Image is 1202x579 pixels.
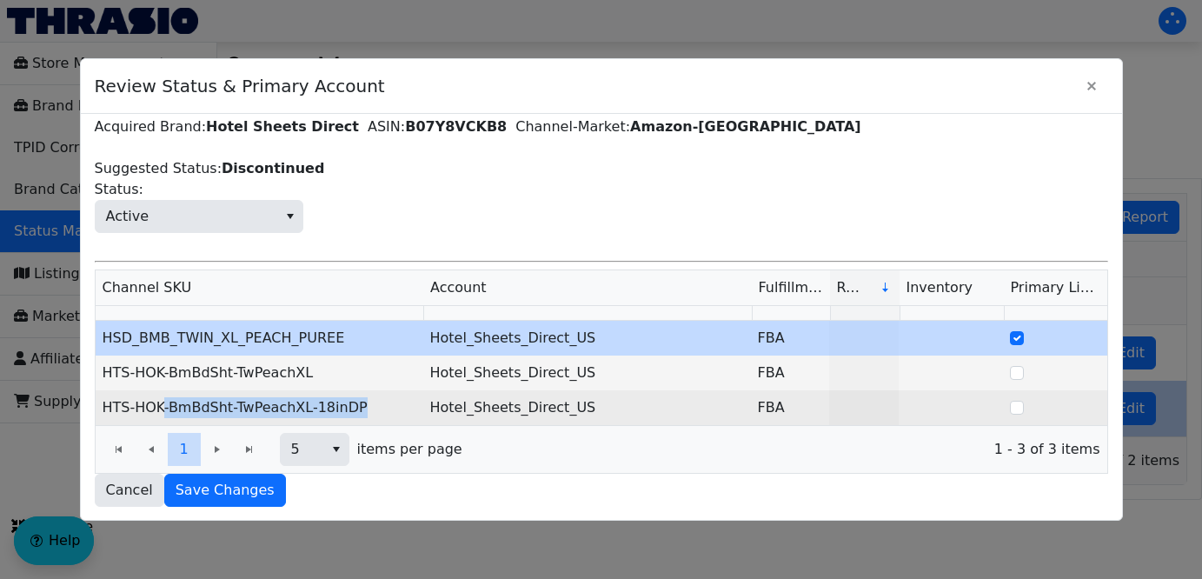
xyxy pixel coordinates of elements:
[96,425,1107,473] div: Page 1 of 1
[357,439,462,460] span: items per page
[96,321,423,356] td: HSD_BMB_TWIN_XL_PEACH_PUREE
[423,321,751,356] td: Hotel_Sheets_Direct_US
[95,474,164,507] button: Cancel
[103,277,192,298] span: Channel SKU
[405,118,507,135] label: B07Y8VCKB8
[206,118,359,135] label: Hotel Sheets Direct
[277,201,302,232] button: select
[751,356,829,390] td: FBA
[95,64,1075,108] span: Review Status & Primary Account
[1011,279,1115,296] span: Primary Listing
[423,390,751,425] td: Hotel_Sheets_Direct_US
[95,179,143,200] span: Status:
[95,54,1108,507] div: Name: Acquired Brand: ASIN: Channel-Market: Suggested Status:
[106,206,149,227] span: Active
[222,160,324,176] label: Discontinued
[423,356,751,390] td: Hotel_Sheets_Direct_US
[291,439,313,460] span: 5
[430,277,487,298] span: Account
[95,200,303,233] span: Status:
[168,433,201,466] button: Page 1
[751,390,829,425] td: FBA
[106,480,153,501] span: Cancel
[1010,331,1024,345] input: Select Row
[96,356,423,390] td: HTS-HOK-BmBdSht-TwPeachXL
[1010,401,1024,415] input: Select Row
[1010,366,1024,380] input: Select Row
[176,480,275,501] span: Save Changes
[837,277,866,298] span: Revenue
[96,390,423,425] td: HTS-HOK-BmBdSht-TwPeachXL-18inDP
[323,434,349,465] button: select
[906,277,973,298] span: Inventory
[179,439,188,460] span: 1
[280,433,349,466] span: Page size
[751,321,829,356] td: FBA
[1075,70,1108,103] button: Close
[476,439,1100,460] span: 1 - 3 of 3 items
[630,118,861,135] label: Amazon-[GEOGRAPHIC_DATA]
[164,474,286,507] button: Save Changes
[759,277,823,298] span: Fulfillment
